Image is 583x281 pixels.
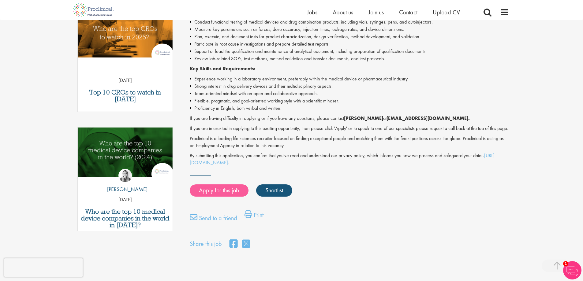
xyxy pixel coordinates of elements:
[190,18,509,26] li: Conduct functional testing of medical devices and drug combination products, including vials, syr...
[190,105,509,112] li: Proficiency in English, both verbal and written.
[190,55,509,62] li: Review lab-related SOPs, test methods, method validation and transfer documents, and test protocols.
[333,8,353,16] a: About us
[256,184,292,197] a: Shortlist
[190,213,237,226] a: Send to a friend
[78,196,173,203] p: [DATE]
[78,8,173,62] a: Link to a post
[368,8,384,16] a: Join us
[78,128,173,182] a: Link to a post
[190,239,222,248] label: Share this job
[433,8,460,16] a: Upload CV
[190,152,495,166] a: [URL][DOMAIN_NAME]
[81,89,170,102] a: Top 10 CROs to watch in [DATE]
[399,8,417,16] a: Contact
[81,208,170,228] a: Who are the top 10 medical device companies in the world in [DATE]?
[307,8,317,16] a: Jobs
[190,125,509,132] p: If you are interested in applying to this exciting opportunity, then please click 'Apply' or to s...
[242,238,250,251] a: share on twitter
[190,48,509,55] li: Support or lead the qualification and maintenance of analytical equipment, including preparation ...
[190,152,509,166] p: By submitting this application, you confirm that you've read and understood our privacy policy, w...
[190,75,509,83] li: Experience working in a laboratory environment, preferably within the medical device or pharmaceu...
[190,83,509,90] li: Strong interest in drug delivery devices and their multidisciplinary aspects.
[190,184,249,197] a: Apply for this job
[78,128,173,177] img: Top 10 Medical Device Companies 2024
[190,65,256,72] strong: Key Skills and Requirements:
[190,33,509,40] li: Plan, execute, and document tests for product characterization, design verification, method devel...
[103,185,148,193] p: [PERSON_NAME]
[190,90,509,97] li: Team-oriented mindset with an open and collaborative approach.
[230,238,237,251] a: share on facebook
[4,258,83,277] iframe: reCAPTCHA
[563,261,568,266] span: 1
[190,115,509,122] p: If you are having difficulty in applying or if you have any questions, please contact at
[190,40,509,48] li: Participate in root cause investigations and prepare detailed test reports.
[190,26,509,33] li: Measure key parameters such as forces, dose accuracy, injection times, leakage rates, and device ...
[190,97,509,105] li: Flexible, pragmatic, and goal-oriented working style with a scientific mindset.
[78,8,173,57] img: Top 10 CROs 2025 | Proclinical
[387,115,470,121] strong: [EMAIL_ADDRESS][DOMAIN_NAME].
[245,210,263,223] a: Print
[563,261,581,279] img: Chatbot
[190,135,509,149] p: Proclinical is a leading life sciences recruiter focused on finding exceptional people and matchi...
[103,169,148,196] a: Hannah Burke [PERSON_NAME]
[118,169,132,182] img: Hannah Burke
[344,115,383,121] strong: [PERSON_NAME]
[78,77,173,84] p: [DATE]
